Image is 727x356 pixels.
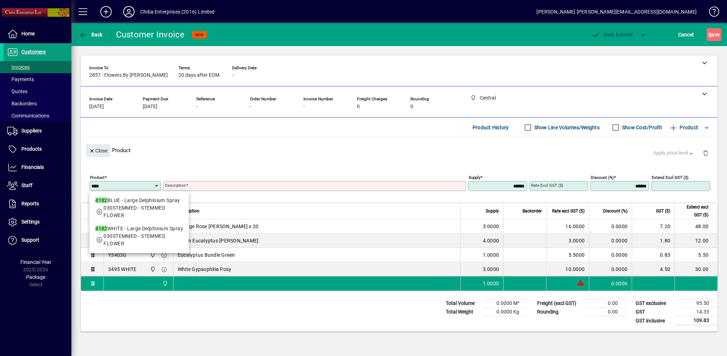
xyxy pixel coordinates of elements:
[21,128,42,134] span: Suppliers
[89,72,168,78] span: 2857 - Flowers By [PERSON_NAME]
[95,197,183,204] div: BLUE - Large Delphinium Spray
[21,219,40,225] span: Settings
[442,308,485,316] td: Total Weight
[486,207,499,215] span: Supply
[140,6,215,17] div: Chiba Enterprises (2016) Limited
[21,182,32,188] span: Staff
[589,219,632,234] td: 0.0000
[632,234,675,248] td: 1.80
[473,122,509,133] span: Product History
[483,251,499,259] span: 1.0000
[178,251,235,259] span: Eucalyptus Bundle Green
[7,76,34,82] span: Payments
[632,248,675,262] td: 0.83
[7,64,30,70] span: Invoices
[650,147,697,160] button: Apply price level
[165,191,460,199] mat-error: Required
[4,85,71,97] a: Quotes
[589,262,632,276] td: 0.0000
[483,280,499,287] span: 1.0000
[708,29,720,40] span: ave
[117,5,140,18] button: Profile
[632,299,675,308] td: GST exclusive
[4,140,71,158] a: Products
[178,223,259,230] span: Orange Rose [PERSON_NAME] x 20
[604,32,607,37] span: P
[551,266,585,273] div: 10.0000
[483,237,499,244] span: 4.0000
[675,299,718,308] td: 95.50
[551,237,585,244] div: 3.0000
[4,61,71,73] a: Invoices
[21,164,44,170] span: Financials
[116,29,185,40] div: Customer Invoice
[77,28,105,41] button: Back
[707,28,721,41] button: Save
[20,259,51,265] span: Financial Year
[21,146,42,152] span: Products
[675,234,717,248] td: 12.00
[4,231,71,249] a: Support
[195,32,204,37] span: NEW
[178,72,219,78] span: 20 days after EOM
[675,308,718,316] td: 14.33
[90,175,105,180] mat-label: Product
[469,175,480,180] mat-label: Supply
[621,124,662,131] label: Show Cost/Profit
[104,233,165,246] span: 030STEMMED - STEMMED FLOWER
[95,225,183,232] div: WHITE - Large Delphinium Spray
[148,251,156,259] span: Central
[21,31,35,36] span: Home
[536,6,697,17] div: [PERSON_NAME] [PERSON_NAME][EMAIL_ADDRESS][DOMAIN_NAME]
[250,104,251,110] span: -
[485,308,528,316] td: 0.0000 Kg
[589,248,632,262] td: 0.0000
[4,177,71,195] a: Staff
[4,73,71,85] a: Payments
[534,308,584,316] td: Rounding
[485,299,528,308] td: 0.0000 M³
[303,104,305,110] span: -
[584,308,626,316] td: 0.00
[4,110,71,122] a: Communications
[90,222,189,250] mat-option: 4182 WHITE - Large Delphinium Spray
[591,32,633,37] span: ost & Email
[89,145,107,157] span: Close
[551,251,585,259] div: 5.5000
[4,97,71,110] a: Backorders
[71,28,111,41] app-page-header-button: Back
[21,49,46,55] span: Customers
[148,265,156,273] span: Central
[7,101,37,106] span: Backorders
[591,175,614,180] mat-label: Discount (%)
[632,316,675,325] td: GST inclusive
[522,207,542,215] span: Backorder
[704,1,718,25] a: Knowledge Base
[21,201,39,206] span: Reports
[26,274,45,280] span: Package
[483,266,499,273] span: 3.0000
[165,183,186,188] mat-label: Description
[4,159,71,176] a: Financials
[4,25,71,43] a: Home
[534,299,584,308] td: Freight (excl GST)
[679,203,708,219] span: Extend excl GST ($)
[95,226,107,231] em: 4182
[232,72,233,78] span: -
[178,266,232,273] span: White Gypsophilia Posy
[7,89,27,94] span: Quotes
[632,219,675,234] td: 7.20
[675,316,718,325] td: 109.83
[632,308,675,316] td: GST
[483,223,499,230] span: 3.0000
[442,299,485,308] td: Total Volume
[531,183,563,188] mat-label: Rate excl GST ($)
[656,207,670,215] span: GST ($)
[653,149,695,157] span: Apply price level
[551,223,585,230] div: 16.0000
[410,104,413,110] span: 0
[675,248,717,262] td: 5.50
[552,207,585,215] span: Rate excl GST ($)
[108,251,127,259] div: Y3403G
[4,122,71,140] a: Suppliers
